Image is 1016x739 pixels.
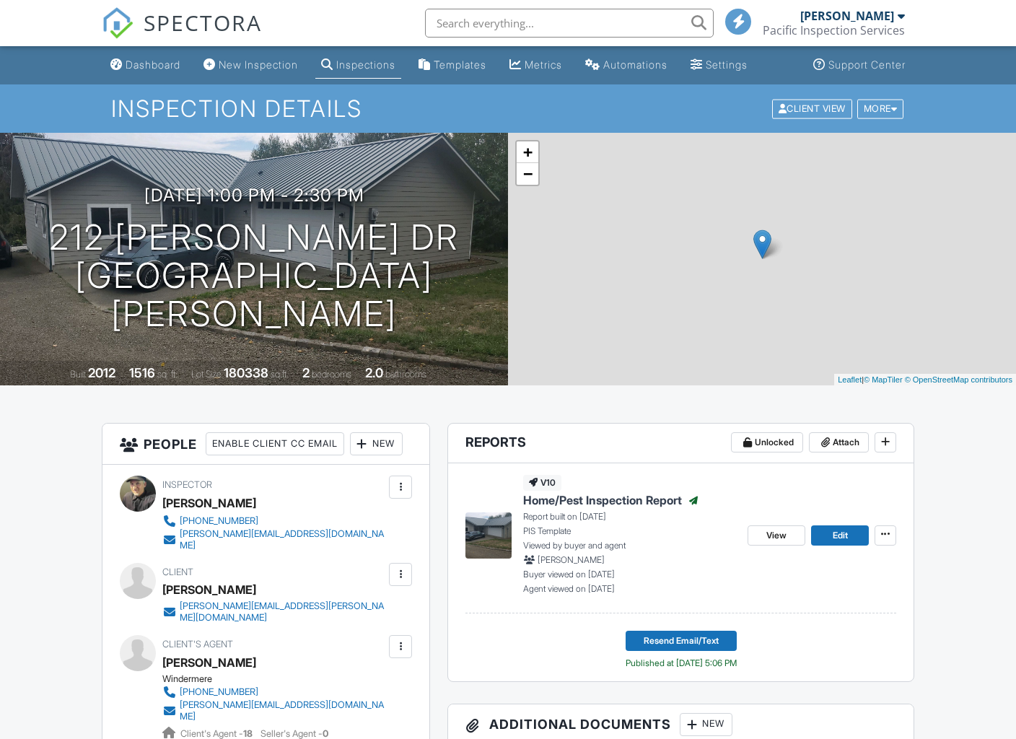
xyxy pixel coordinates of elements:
[350,432,403,455] div: New
[162,528,385,551] a: [PERSON_NAME][EMAIL_ADDRESS][DOMAIN_NAME]
[180,600,385,624] div: [PERSON_NAME][EMAIL_ADDRESS][PERSON_NAME][DOMAIN_NAME]
[162,600,385,624] a: [PERSON_NAME][EMAIL_ADDRESS][PERSON_NAME][DOMAIN_NAME]
[517,163,538,185] a: Zoom out
[162,492,256,514] div: [PERSON_NAME]
[219,58,298,71] div: New Inspection
[162,567,193,577] span: Client
[162,579,256,600] div: [PERSON_NAME]
[680,713,732,736] div: New
[579,52,673,79] a: Automations (Basic)
[162,685,385,699] a: [PHONE_NUMBER]
[162,514,385,528] a: [PHONE_NUMBER]
[434,58,486,71] div: Templates
[105,52,186,79] a: Dashboard
[834,374,1016,386] div: |
[180,728,255,739] span: Client's Agent -
[129,365,155,380] div: 1516
[157,369,178,380] span: sq. ft.
[88,365,115,380] div: 2012
[191,369,222,380] span: Lot Size
[413,52,492,79] a: Templates
[198,52,304,79] a: New Inspection
[144,7,262,38] span: SPECTORA
[365,365,383,380] div: 2.0
[260,728,328,739] span: Seller's Agent -
[23,219,485,333] h1: 212 [PERSON_NAME] Dr [GEOGRAPHIC_DATA][PERSON_NAME]
[336,58,395,71] div: Inspections
[807,52,911,79] a: Support Center
[162,639,233,650] span: Client's Agent
[102,19,262,50] a: SPECTORA
[706,58,748,71] div: Settings
[828,58,906,71] div: Support Center
[905,375,1012,384] a: © OpenStreetMap contributors
[302,365,310,380] div: 2
[323,728,328,739] strong: 0
[385,369,426,380] span: bathrooms
[180,699,385,722] div: [PERSON_NAME][EMAIL_ADDRESS][DOMAIN_NAME]
[315,52,401,79] a: Inspections
[180,686,258,698] div: [PHONE_NUMBER]
[312,369,351,380] span: bedrooms
[162,479,212,490] span: Inspector
[857,99,904,118] div: More
[685,52,753,79] a: Settings
[772,99,852,118] div: Client View
[111,96,906,121] h1: Inspection Details
[102,424,429,465] h3: People
[838,375,862,384] a: Leaflet
[102,7,133,39] img: The Best Home Inspection Software - Spectora
[162,673,397,685] div: Windermere
[800,9,894,23] div: [PERSON_NAME]
[864,375,903,384] a: © MapTiler
[425,9,714,38] input: Search everything...
[206,432,344,455] div: Enable Client CC Email
[180,515,258,527] div: [PHONE_NUMBER]
[180,528,385,551] div: [PERSON_NAME][EMAIL_ADDRESS][DOMAIN_NAME]
[162,652,256,673] a: [PERSON_NAME]
[243,728,253,739] strong: 18
[271,369,289,380] span: sq.ft.
[603,58,667,71] div: Automations
[162,699,385,722] a: [PERSON_NAME][EMAIL_ADDRESS][DOMAIN_NAME]
[224,365,268,380] div: 180338
[517,141,538,163] a: Zoom in
[70,369,86,380] span: Built
[525,58,562,71] div: Metrics
[504,52,568,79] a: Metrics
[771,102,856,113] a: Client View
[126,58,180,71] div: Dashboard
[144,185,364,205] h3: [DATE] 1:00 pm - 2:30 pm
[763,23,905,38] div: Pacific Inspection Services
